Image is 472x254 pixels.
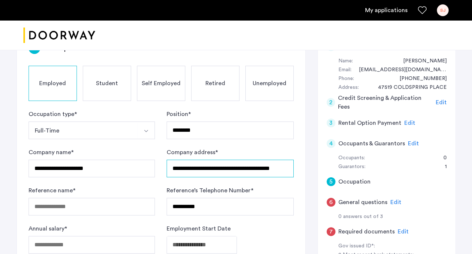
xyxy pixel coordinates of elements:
button: Select option [29,121,138,139]
h5: General questions [338,198,387,207]
div: 3 [327,119,335,127]
img: logo [23,22,95,49]
label: Employment Start Date [167,224,231,233]
span: Edit [390,199,401,205]
div: 6 [327,198,335,207]
input: Employment Start Date [167,236,237,254]
div: SJ [437,4,449,16]
div: 0 answers out of 3 [338,213,447,221]
span: Edit [408,141,419,146]
label: Position * [167,110,191,119]
a: My application [365,6,408,15]
div: 5 [327,177,335,186]
div: +15712453744 [392,75,447,83]
div: Name: [338,57,353,66]
h5: Rental Option Payment [338,119,401,127]
div: 0 [436,154,447,163]
div: 47519 COLDSPRING PLACE [371,83,447,92]
h5: Occupants & Guarantors [338,139,405,148]
div: 4 [327,139,335,148]
span: Unemployed [253,79,286,88]
span: Edit [398,229,409,235]
span: Student [96,79,118,88]
img: arrow [143,128,149,134]
div: 1 [438,163,447,171]
span: Edit [404,120,415,126]
a: Cazamio logo [23,22,95,49]
div: Occupants: [338,154,365,163]
span: Edit [436,99,447,105]
div: Phone: [338,75,354,83]
span: Retired [205,79,225,88]
div: Address: [338,83,359,92]
div: sandeep_bb@yahoo.com [352,66,447,75]
div: 2 [327,98,335,107]
div: Email: [338,66,352,75]
a: Favorites [418,6,427,15]
div: 7 [327,227,335,236]
h5: Required documents [338,227,395,236]
label: Company address * [167,148,218,157]
label: Company name * [29,148,74,157]
div: Guarantors: [338,163,365,171]
label: Reference name * [29,186,75,195]
div: Gov issued ID*: [338,242,431,251]
button: Select option [137,121,155,139]
h5: Occupation [338,177,371,186]
label: Reference’s Telephone Number * [167,186,253,195]
span: Self Employed [142,79,181,88]
label: Annual salary * [29,224,67,233]
div: Sandeep Jain [396,57,447,66]
label: Occupation type * [29,110,77,119]
span: Employed [39,79,66,88]
h5: Credit Screening & Application Fees [338,94,433,111]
